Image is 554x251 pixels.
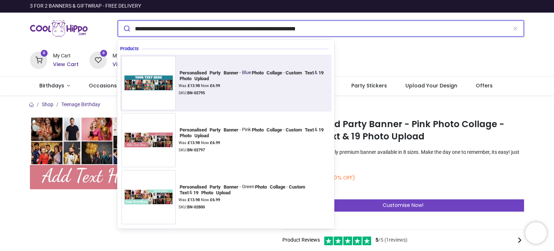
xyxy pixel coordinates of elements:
a: View Cart [53,61,79,68]
div: SKU: [179,90,330,96]
mark: 19 [317,126,324,133]
mark: Personalised [179,69,207,76]
span: Birthdays [39,82,64,89]
mark: Photo [179,75,192,82]
mark: Banner [223,126,239,133]
a: Personalised Party Banner - Pink Photo Collage - Custom Text & 19 Photo UploadPersonalised Party ... [122,113,330,167]
strong: BN-02797 [187,148,205,152]
mark: Photo [251,126,265,133]
strong: BN-02795 [187,91,205,95]
mark: Photo [179,132,192,139]
strong: £ 13.98 [188,198,200,202]
strong: BN-02800 [187,205,205,209]
span: Offers [476,82,493,89]
mark: Custom [288,183,306,190]
div: Was Now [179,197,330,203]
strong: £ 13.98 [188,83,200,88]
mark: 19 [317,69,324,76]
div: - Pink - & [179,127,327,139]
div: My Cart [53,52,79,60]
mark: Party [208,183,221,190]
div: Was Now [179,140,330,146]
h1: Personalised Party Banner - Pink Photo Collage - Custom Text & 19 Photo Upload [282,118,524,143]
mark: Upload [193,75,210,82]
a: Shop [42,101,53,107]
a: 0 [89,57,107,63]
mark: Personalised [179,126,207,133]
a: Personalised Party Banner - Green Photo Collage - Custom Text & 19 Photo UploadPersonalised Party... [122,170,330,224]
mark: Personalised [179,183,207,190]
mark: Collage [266,69,283,76]
strong: £ 13.98 [188,140,200,145]
mark: Text [304,126,315,133]
img: Personalised Party Banner - Pink Photo Collage - Custom Text & 19 Photo Upload [122,130,176,150]
img: Personalised Party Banner - Blue Photo Collage - Custom Text & 19 Photo Upload [122,73,176,93]
sup: 0 [41,50,48,57]
mark: Collage [266,126,283,133]
div: My Wishlist [113,52,146,60]
mark: Banner [223,69,239,76]
mark: 19 [192,189,199,196]
span: Products [120,46,142,52]
div: SKU: [179,147,330,153]
mark: Party [208,69,221,76]
mark: Upload [215,189,232,196]
p: Personalised eco-friendly premium banner available in 8 sizes. Make the day one to remember, its ... [282,149,524,163]
a: Logo of Cool Hippo [30,18,88,39]
a: Birthdays [30,77,79,95]
mark: Text [179,189,189,196]
a: View Wishlist [113,61,146,68]
mark: Photo [254,183,268,190]
iframe: Brevo live chat [525,222,547,244]
div: - Blue - & [179,70,327,82]
span: /5 ( 1 reviews) [375,237,408,244]
img: Personalised Party Banner - Green Photo Collage - Custom Text & 19 Photo Upload [122,187,176,207]
div: 3 FOR 2 BANNERS & GIFTWRAP - FREE DELIVERY [30,3,141,10]
mark: Banner [223,183,239,190]
strong: £ 6.99 [210,83,220,88]
a: Teenage Birthday [61,101,100,107]
span: Occasions [89,82,117,89]
mark: Collage [269,183,286,190]
a: Occasions [79,77,132,95]
img: Cool Hippo [30,18,88,39]
sup: 0 [100,50,107,57]
a: 0 [30,57,47,63]
iframe: Customer reviews powered by Trustpilot [373,3,524,10]
div: Was Now [179,83,330,89]
div: SKU: [179,204,330,210]
button: Clear [507,21,524,36]
strong: £ 6.99 [210,140,220,145]
mark: Party [208,126,221,133]
button: Submit [118,21,135,36]
mark: Photo [251,69,265,76]
small: (50% OFF) [328,174,355,182]
span: Customise Now! [383,202,423,209]
div: - Green - & [179,184,327,196]
div: Product Reviews [282,235,524,245]
a: Personalised Party Banner - Blue Photo Collage - Custom Text & 19 Photo UploadPersonalised Party ... [122,56,330,110]
span: Upload Your Design [405,82,457,89]
mark: Photo [200,189,214,196]
mark: Custom [285,126,303,133]
img: Personalised Party Banner - Pink Photo Collage - Custom Text & 19 Photo Upload [30,117,272,189]
mark: Text [304,69,315,76]
mark: Upload [193,132,210,139]
strong: £ 6.99 [210,198,220,202]
mark: Custom [285,69,303,76]
span: Party Stickers [351,82,387,89]
span: 5 [375,237,378,243]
